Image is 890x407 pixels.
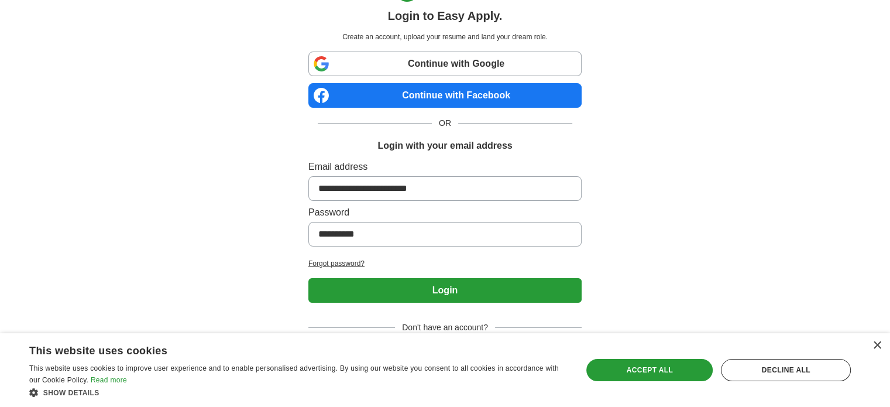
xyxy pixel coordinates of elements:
[308,278,582,303] button: Login
[308,206,582,220] label: Password
[432,117,458,129] span: OR
[308,160,582,174] label: Email address
[721,359,851,381] div: Decline all
[43,389,99,397] span: Show details
[29,364,559,384] span: This website uses cookies to improve user experience and to enable personalised advertising. By u...
[872,341,881,350] div: Close
[388,7,503,25] h1: Login to Easy Apply.
[308,83,582,108] a: Continue with Facebook
[311,32,579,42] p: Create an account, upload your resume and land your dream role.
[586,359,713,381] div: Accept all
[29,387,566,398] div: Show details
[29,340,537,358] div: This website uses cookies
[377,139,512,153] h1: Login with your email address
[91,376,127,384] a: Read more, opens a new window
[308,52,582,76] a: Continue with Google
[308,258,582,269] a: Forgot password?
[395,322,495,334] span: Don't have an account?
